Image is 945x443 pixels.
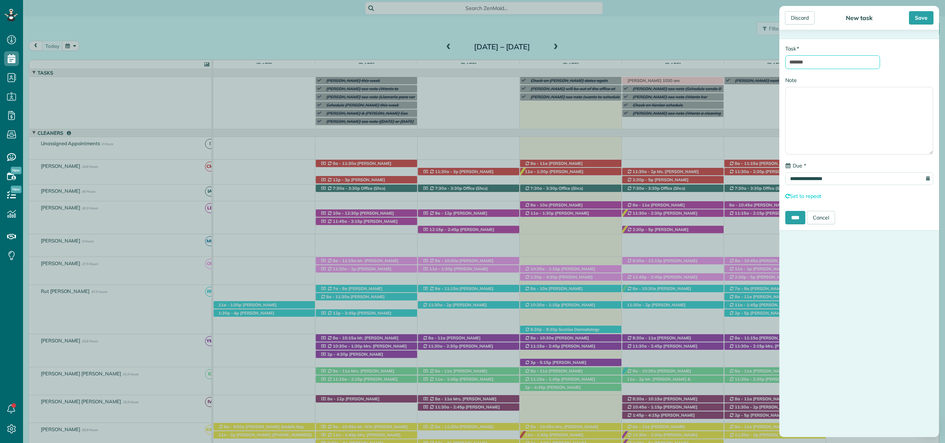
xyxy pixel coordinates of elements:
[11,167,22,174] span: New
[785,162,806,169] label: Due
[909,11,933,25] div: Save
[785,193,821,199] a: Set to repeat
[11,186,22,193] span: New
[785,76,797,84] label: Note
[807,211,835,224] a: Cancel
[785,45,799,52] label: Task
[844,14,875,22] div: New task
[785,11,815,25] div: Discard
